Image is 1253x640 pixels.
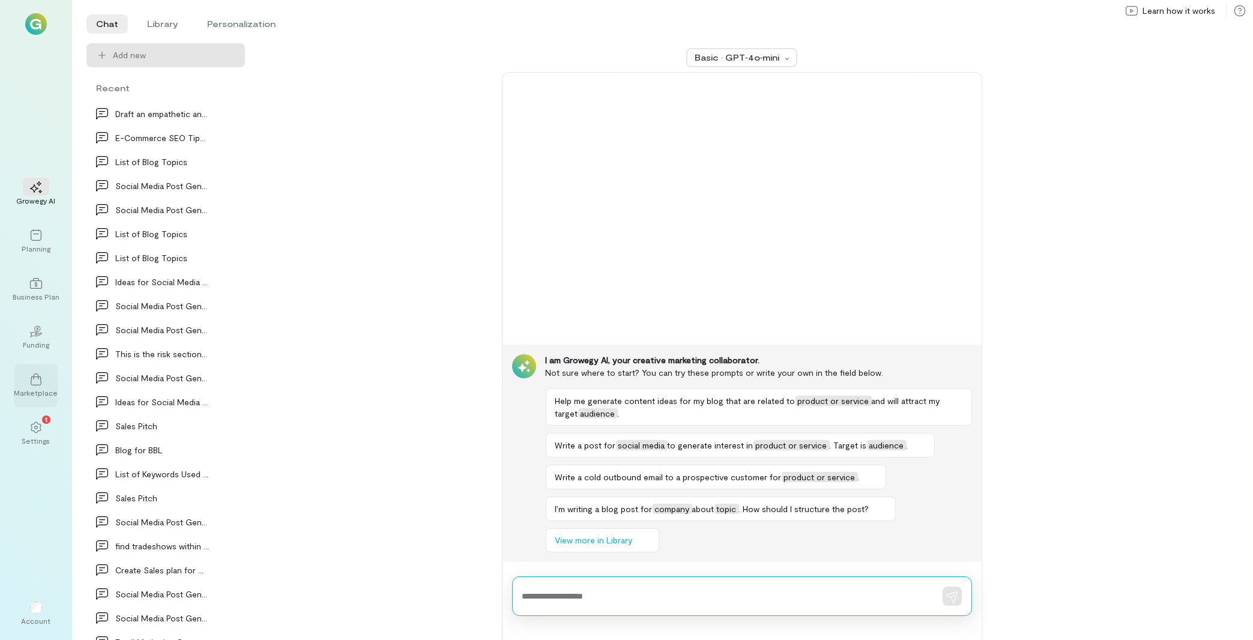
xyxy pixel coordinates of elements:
[137,14,188,34] li: Library
[653,504,692,514] span: company
[739,504,869,514] span: . How should I structure the post?
[115,107,209,120] div: Draft an empathetic and solution-oriented respons…
[22,616,51,626] div: Account
[113,49,146,61] span: Add new
[115,444,209,456] div: Blog for BBL
[115,564,209,576] div: Create Sales plan for my sales team focus on Pres…
[115,516,209,528] div: Social Media Post Generation
[115,420,209,432] div: Sales Pitch
[616,440,668,450] span: social media
[115,612,209,624] div: Social Media Post Generation
[14,172,58,215] a: Growegy AI
[14,268,58,311] a: Business Plan
[555,396,796,406] span: Help me generate content ideas for my blog that are related to
[695,52,781,64] div: Basic · GPT‑4o‑mini
[14,220,58,263] a: Planning
[546,366,972,379] div: Not sure where to start? You can try these prompts or write your own in the field below.
[692,504,714,514] span: about
[546,528,659,552] button: View more in Library
[115,252,209,264] div: List of Blog Topics
[86,14,128,34] li: Chat
[867,440,907,450] span: audience
[115,372,209,384] div: Social Media Post Generation
[115,324,209,336] div: Social Media Post Generation
[115,540,209,552] div: find tradeshows within 50 miles of [GEOGRAPHIC_DATA] for…
[13,292,59,301] div: Business Plan
[115,588,209,600] div: Social Media Post Generation
[668,440,753,450] span: to generate interest in
[115,276,209,288] div: Ideas for Social Media about Company or Product
[907,440,908,450] span: .
[714,504,739,514] span: topic
[546,497,896,521] button: I’m writing a blog post forcompanyabouttopic. How should I structure the post?
[618,408,620,418] span: .
[115,468,209,480] div: List of Keywords Used for Product Search
[14,316,58,359] a: Funding
[115,396,209,408] div: Ideas for Social Media about Company or Product
[555,440,616,450] span: Write a post for
[546,388,972,426] button: Help me generate content ideas for my blog that are related toproduct or serviceand will attract ...
[45,414,47,424] span: 1
[17,196,56,205] div: Growegy AI
[753,440,830,450] span: product or service
[22,436,50,445] div: Settings
[546,433,935,457] button: Write a post forsocial mediato generate interest inproduct or service. Target isaudience.
[115,180,209,192] div: Social Media Post Generation
[830,440,867,450] span: . Target is
[115,492,209,504] div: Sales Pitch
[115,228,209,240] div: List of Blog Topics
[115,155,209,168] div: List of Blog Topics
[14,388,58,397] div: Marketplace
[115,300,209,312] div: Social Media Post Generation
[555,396,940,418] span: and will attract my target
[115,348,209,360] div: This is the risk section of my business plan: G…
[578,408,618,418] span: audience
[555,504,653,514] span: I’m writing a blog post for
[858,472,860,482] span: .
[115,131,209,144] div: E-Commerce SEO Tips and Tricks
[23,340,49,349] div: Funding
[782,472,858,482] span: product or service
[14,592,58,635] div: Account
[555,472,782,482] span: Write a cold outbound email to a prospective customer for
[86,82,245,94] div: Recent
[555,534,633,546] span: View more in Library
[14,364,58,407] a: Marketplace
[22,244,50,253] div: Planning
[1143,5,1215,17] span: Learn how it works
[14,412,58,455] a: Settings
[198,14,285,34] li: Personalization
[546,465,886,489] button: Write a cold outbound email to a prospective customer forproduct or service.
[546,354,972,366] div: I am Growegy AI, your creative marketing collaborator.
[796,396,872,406] span: product or service
[115,204,209,216] div: Social Media Post Generation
